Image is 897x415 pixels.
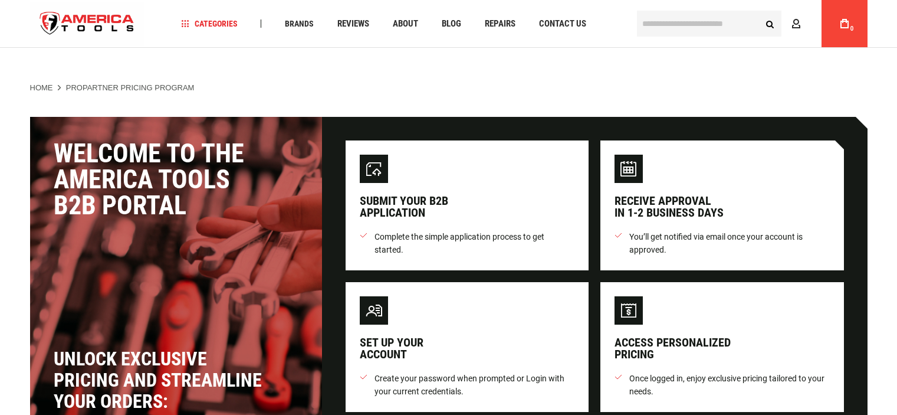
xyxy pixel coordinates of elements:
[393,19,418,28] span: About
[759,12,781,35] button: Search
[66,83,195,92] strong: ProPartner Pricing Program
[181,19,238,28] span: Categories
[30,2,144,46] a: store logo
[176,16,243,32] a: Categories
[850,25,854,32] span: 0
[360,195,448,218] div: Submit your B2B application
[615,336,731,360] div: Access personalized pricing
[387,16,423,32] a: About
[280,16,319,32] a: Brands
[360,336,423,360] div: Set up your account
[629,230,830,256] span: You’ll get notified via email once your account is approved.
[442,19,461,28] span: Blog
[615,195,724,218] div: Receive approval in 1-2 business days
[629,372,830,398] span: Once logged in, enjoy exclusive pricing tailored to your needs.
[30,83,53,93] a: Home
[54,140,298,218] div: Welcome to the America Tools B2B Portal
[485,19,515,28] span: Repairs
[374,230,575,256] span: Complete the simple application process to get started.
[374,372,575,398] span: Create your password when prompted or Login with your current credentials.
[337,19,369,28] span: Reviews
[539,19,586,28] span: Contact Us
[54,348,266,412] div: Unlock exclusive pricing and streamline your orders:
[534,16,592,32] a: Contact Us
[30,2,144,46] img: America Tools
[332,16,374,32] a: Reviews
[479,16,521,32] a: Repairs
[436,16,466,32] a: Blog
[285,19,314,28] span: Brands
